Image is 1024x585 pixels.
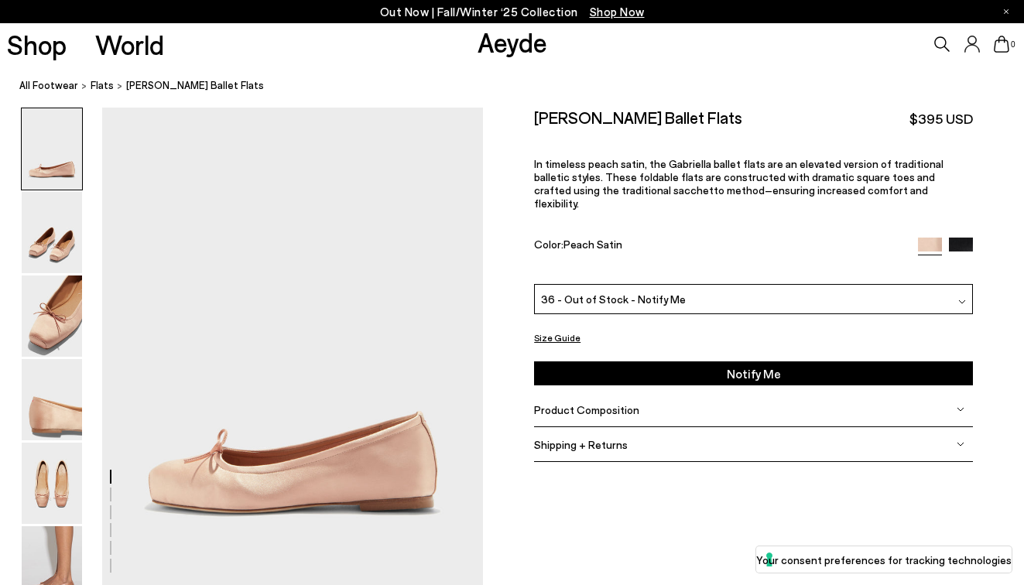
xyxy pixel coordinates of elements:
[95,31,164,58] a: World
[534,328,580,347] button: Size Guide
[7,31,67,58] a: Shop
[19,77,78,94] a: All Footwear
[534,108,742,127] h2: [PERSON_NAME] Ballet Flats
[22,192,82,273] img: Gabriella Satin Ballet Flats - Image 2
[22,275,82,357] img: Gabriella Satin Ballet Flats - Image 3
[590,5,645,19] span: Navigate to /collections/new-in
[756,546,1012,573] button: Your consent preferences for tracking technologies
[91,77,114,94] a: flats
[534,157,944,210] span: In timeless peach satin, the Gabriella ballet flats are an elevated version of traditional ballet...
[91,79,114,91] span: flats
[22,359,82,440] img: Gabriella Satin Ballet Flats - Image 4
[22,108,82,190] img: Gabriella Satin Ballet Flats - Image 1
[909,109,973,128] span: $395 USD
[22,443,82,524] img: Gabriella Satin Ballet Flats - Image 5
[958,298,966,306] img: svg%3E
[534,238,903,255] div: Color:
[541,291,686,307] span: 36 - Out of Stock - Notify Me
[380,2,645,22] p: Out Now | Fall/Winter ‘25 Collection
[126,77,264,94] span: [PERSON_NAME] Ballet Flats
[534,361,973,385] button: Notify Me
[994,36,1009,53] a: 0
[534,438,628,451] span: Shipping + Returns
[478,26,547,58] a: Aeyde
[563,238,622,251] span: Peach Satin
[957,405,964,413] img: svg%3E
[756,552,1012,568] label: Your consent preferences for tracking technologies
[957,440,964,448] img: svg%3E
[534,403,639,416] span: Product Composition
[1009,40,1017,49] span: 0
[19,65,1024,108] nav: breadcrumb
